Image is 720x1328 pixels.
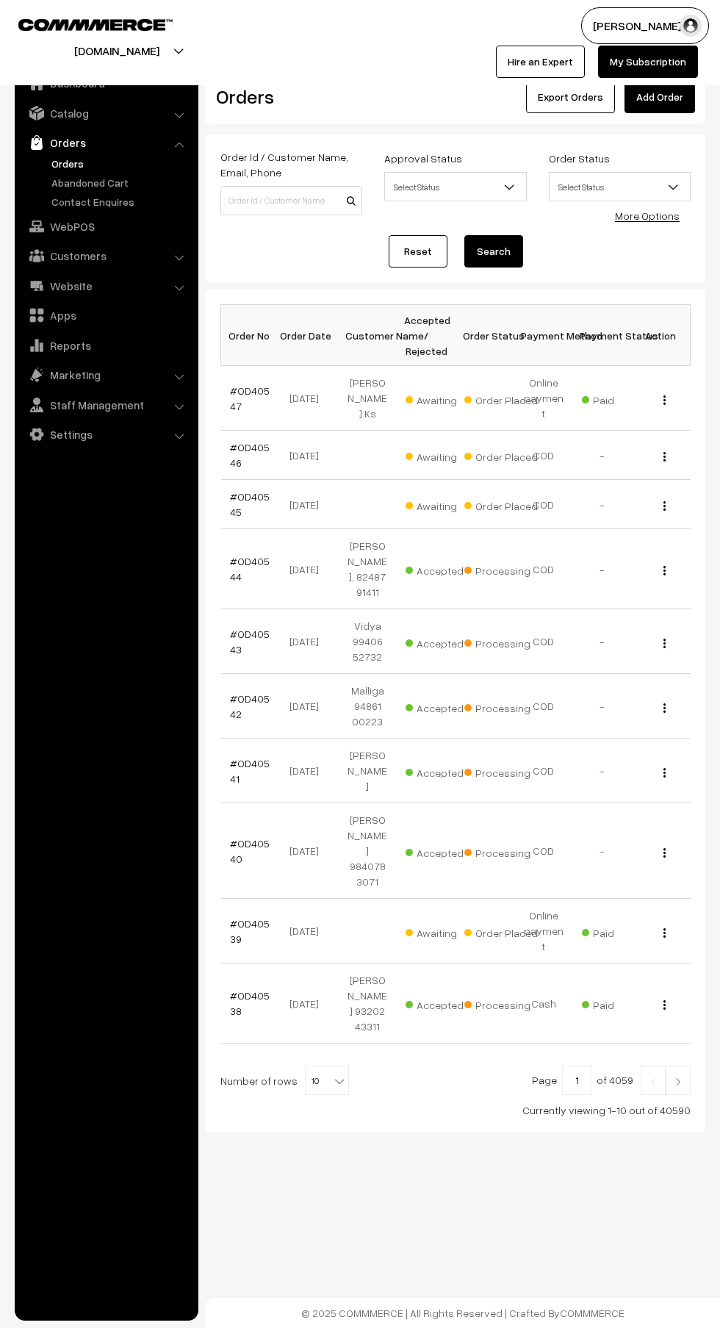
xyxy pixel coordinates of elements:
[573,305,632,366] th: Payment Status
[18,129,193,156] a: Orders
[230,628,270,656] a: #OD40543
[18,100,193,126] a: Catalog
[384,172,526,201] span: Select Status
[514,366,573,431] td: Online payment
[663,452,666,462] img: Menu
[406,922,479,941] span: Awaiting
[389,235,447,268] a: Reset
[279,803,338,899] td: [DATE]
[582,922,655,941] span: Paid
[48,156,193,171] a: Orders
[230,837,270,865] a: #OD40540
[549,172,691,201] span: Select Status
[464,841,538,861] span: Processing
[464,697,538,716] span: Processing
[514,609,573,674] td: COD
[230,441,270,469] a: #OD40546
[338,305,397,366] th: Customer Name
[279,963,338,1044] td: [DATE]
[279,609,338,674] td: [DATE]
[663,566,666,575] img: Menu
[406,495,479,514] span: Awaiting
[464,445,538,464] span: Order Placed
[550,174,690,200] span: Select Status
[397,305,456,366] th: Accepted / Rejected
[672,1077,685,1086] img: Right
[305,1066,349,1095] span: 10
[338,739,397,803] td: [PERSON_NAME]
[573,609,632,674] td: -
[18,332,193,359] a: Reports
[279,674,338,739] td: [DATE]
[663,501,666,511] img: Menu
[385,174,525,200] span: Select Status
[18,15,147,32] a: COMMMERCE
[663,703,666,713] img: Menu
[279,529,338,609] td: [DATE]
[406,559,479,578] span: Accepted
[279,899,338,963] td: [DATE]
[573,739,632,803] td: -
[663,639,666,648] img: Menu
[496,46,585,78] a: Hire an Expert
[514,899,573,963] td: Online payment
[532,1074,557,1086] span: Page
[514,739,573,803] td: COD
[549,151,610,166] label: Order Status
[230,490,270,518] a: #OD40545
[220,186,362,215] input: Order Id / Customer Name / Customer Email / Customer Phone
[560,1307,624,1319] a: COMMMERCE
[306,1066,348,1096] span: 10
[206,1298,720,1328] footer: © 2025 COMMMERCE | All Rights Reserved | Crafted By
[573,480,632,529] td: -
[573,803,632,899] td: -
[464,632,538,651] span: Processing
[18,243,193,269] a: Customers
[18,362,193,388] a: Marketing
[406,994,479,1013] span: Accepted
[18,421,193,448] a: Settings
[338,803,397,899] td: [PERSON_NAME] 9840783071
[464,922,538,941] span: Order Placed
[220,1073,298,1088] span: Number of rows
[338,366,397,431] td: [PERSON_NAME] Ks
[18,19,173,30] img: COMMMERCE
[464,389,538,408] span: Order Placed
[464,559,538,578] span: Processing
[514,803,573,899] td: COD
[220,149,362,180] label: Order Id / Customer Name, Email, Phone
[338,963,397,1044] td: [PERSON_NAME] 93202 43311
[597,1074,633,1086] span: of 4059
[581,7,709,44] button: [PERSON_NAME] s…
[456,305,514,366] th: Order Status
[582,389,655,408] span: Paid
[526,81,615,113] button: Export Orders
[48,194,193,209] a: Contact Enquires
[573,431,632,480] td: -
[216,85,361,108] h2: Orders
[514,963,573,1044] td: Cash
[647,1077,660,1086] img: Left
[230,555,270,583] a: #OD40544
[663,1000,666,1010] img: Menu
[23,32,211,69] button: [DOMAIN_NAME]
[406,389,479,408] span: Awaiting
[384,151,462,166] label: Approval Status
[48,175,193,190] a: Abandoned Cart
[230,917,270,945] a: #OD40539
[464,495,538,514] span: Order Placed
[338,674,397,739] td: Malliga 94861 00223
[598,46,698,78] a: My Subscription
[406,445,479,464] span: Awaiting
[615,209,680,222] a: More Options
[279,739,338,803] td: [DATE]
[279,480,338,529] td: [DATE]
[573,674,632,739] td: -
[514,305,573,366] th: Payment Method
[18,213,193,240] a: WebPOS
[663,768,666,778] img: Menu
[279,366,338,431] td: [DATE]
[573,529,632,609] td: -
[230,757,270,785] a: #OD40541
[406,761,479,780] span: Accepted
